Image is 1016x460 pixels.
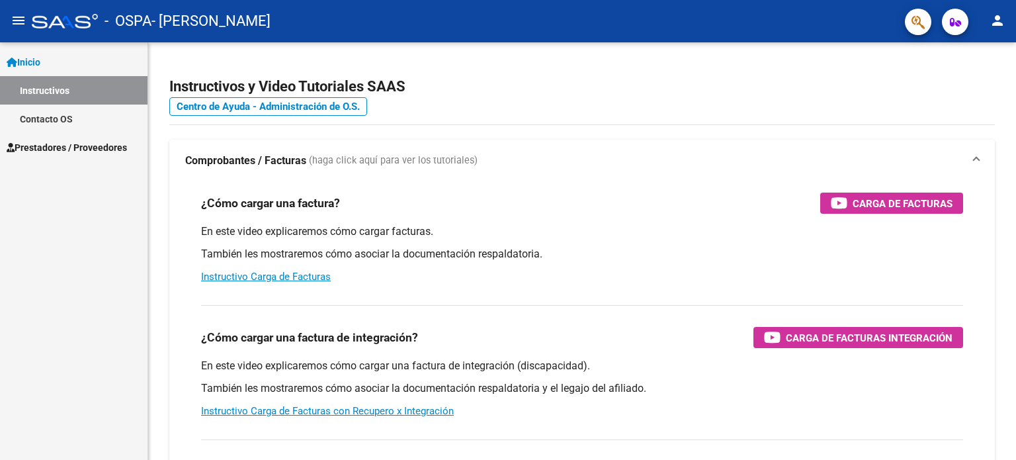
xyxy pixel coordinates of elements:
[7,140,127,155] span: Prestadores / Proveedores
[201,271,331,283] a: Instructivo Carga de Facturas
[7,55,40,69] span: Inicio
[185,154,306,168] strong: Comprobantes / Facturas
[201,328,418,347] h3: ¿Cómo cargar una factura de integración?
[169,97,367,116] a: Centro de Ayuda - Administración de O.S.
[11,13,26,28] mat-icon: menu
[201,405,454,417] a: Instructivo Carga de Facturas con Recupero x Integración
[201,224,963,239] p: En este video explicaremos cómo cargar facturas.
[971,415,1003,447] iframe: Intercom live chat
[201,381,963,396] p: También les mostraremos cómo asociar la documentación respaldatoria y el legajo del afiliado.
[201,194,340,212] h3: ¿Cómo cargar una factura?
[309,154,478,168] span: (haga click aquí para ver los tutoriales)
[990,13,1005,28] mat-icon: person
[151,7,271,36] span: - [PERSON_NAME]
[201,247,963,261] p: También les mostraremos cómo asociar la documentación respaldatoria.
[853,195,952,212] span: Carga de Facturas
[105,7,151,36] span: - OSPA
[169,140,995,182] mat-expansion-panel-header: Comprobantes / Facturas (haga click aquí para ver los tutoriales)
[753,327,963,348] button: Carga de Facturas Integración
[201,359,963,373] p: En este video explicaremos cómo cargar una factura de integración (discapacidad).
[169,74,995,99] h2: Instructivos y Video Tutoriales SAAS
[786,330,952,346] span: Carga de Facturas Integración
[820,193,963,214] button: Carga de Facturas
